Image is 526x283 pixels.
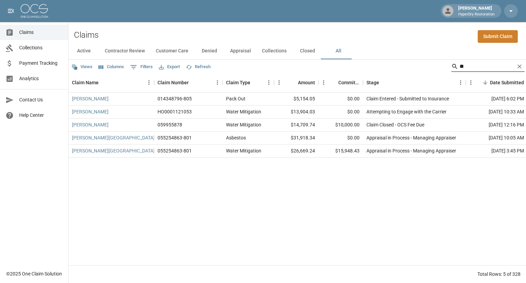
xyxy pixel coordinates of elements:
[274,73,318,92] div: Amount
[157,62,181,72] button: Export
[97,62,126,72] button: Select columns
[72,73,99,92] div: Claim Name
[223,73,274,92] div: Claim Type
[274,145,318,158] div: $26,669.24
[366,108,447,115] div: Attempting to Engage with the Carrier
[144,77,154,88] button: Menu
[318,132,363,145] div: $0.00
[99,78,108,87] button: Sort
[150,43,194,59] button: Customer Care
[318,93,363,106] div: $0.00
[158,108,192,115] div: HO0001121053
[226,121,261,128] div: Water Mitigation
[366,134,456,141] div: Appraisal in Process - Managing Appraiser
[226,73,250,92] div: Claim Type
[99,43,150,59] button: Contractor Review
[19,60,63,67] span: Payment Tracking
[72,121,109,128] a: [PERSON_NAME]
[264,77,274,88] button: Menu
[366,95,449,102] div: Claim Entered - Submitted to Insurance
[366,147,456,154] div: Appraisal in Process - Managing Appraiser
[288,78,298,87] button: Sort
[158,73,189,92] div: Claim Number
[455,5,497,17] div: [PERSON_NAME]
[72,134,155,141] a: [PERSON_NAME][GEOGRAPHIC_DATA]
[274,106,318,119] div: $13,904.03
[455,77,466,88] button: Menu
[329,78,338,87] button: Sort
[318,145,363,158] div: $15,948.43
[19,112,63,119] span: Help Center
[250,78,260,87] button: Sort
[274,77,284,88] button: Menu
[477,271,521,278] div: Total Rows: 5 of 328
[274,93,318,106] div: $5,154.05
[21,4,48,18] img: ocs-logo-white-transparent.png
[451,61,525,73] div: Search
[363,73,466,92] div: Stage
[323,43,354,59] button: All
[338,73,360,92] div: Committed Amount
[274,132,318,145] div: $31,918.34
[128,62,154,73] button: Show filters
[158,147,192,154] div: 055254863-801
[72,108,109,115] a: [PERSON_NAME]
[6,270,62,277] div: © 2025 One Claim Solution
[19,29,63,36] span: Claims
[19,96,63,103] span: Contact Us
[366,121,424,128] div: Claim Closed - OCS Fee Due
[158,95,192,102] div: 014348796-805
[74,30,99,40] h2: Claims
[70,62,94,72] button: Views
[298,73,315,92] div: Amount
[72,95,109,102] a: [PERSON_NAME]
[292,43,323,59] button: Closed
[366,73,379,92] div: Stage
[68,73,154,92] div: Claim Name
[226,95,246,102] div: Pack Out
[4,4,18,18] button: open drawer
[225,43,256,59] button: Appraisal
[154,73,223,92] div: Claim Number
[514,61,525,72] button: Clear
[68,43,99,59] button: Active
[478,30,518,43] a: Submit Claim
[318,73,363,92] div: Committed Amount
[466,77,476,88] button: Menu
[72,147,155,154] a: [PERSON_NAME][GEOGRAPHIC_DATA]
[226,134,246,141] div: Asbestos
[490,73,524,92] div: Date Submitted
[19,75,63,82] span: Analytics
[274,119,318,132] div: $14,709.74
[318,77,329,88] button: Menu
[158,121,182,128] div: 059955878
[68,43,526,59] div: dynamic tabs
[19,44,63,51] span: Collections
[184,62,212,72] button: Refresh
[194,43,225,59] button: Denied
[189,78,198,87] button: Sort
[256,43,292,59] button: Collections
[158,134,192,141] div: 055254863-801
[379,78,389,87] button: Sort
[458,12,494,17] p: HyperDry Restoration
[318,106,363,119] div: $0.00
[226,147,261,154] div: Water Mitigation
[318,119,363,132] div: $10,000.00
[480,78,490,87] button: Sort
[226,108,261,115] div: Water Mitigation
[212,77,223,88] button: Menu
